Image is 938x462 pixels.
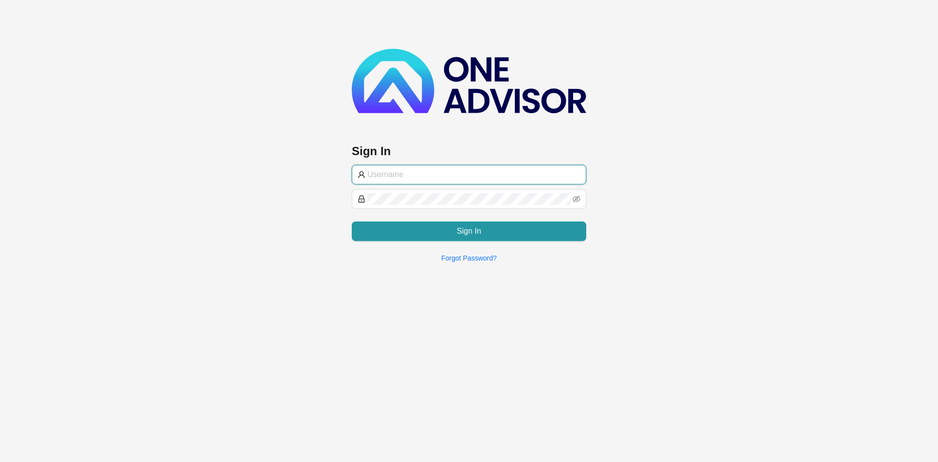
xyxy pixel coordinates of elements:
span: eye-invisible [573,195,580,203]
input: Username [367,169,580,181]
a: Forgot Password? [441,254,497,262]
span: user [358,171,365,179]
h3: Sign In [352,143,586,159]
img: b89e593ecd872904241dc73b71df2e41-logo-dark.svg [352,49,586,113]
button: Sign In [352,221,586,241]
span: Sign In [457,225,481,237]
span: lock [358,195,365,203]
